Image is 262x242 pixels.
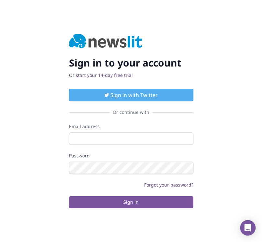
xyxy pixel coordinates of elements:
[69,89,193,101] button: Sign in with Twitter
[69,72,193,79] p: Or
[69,123,193,130] label: Email address
[69,196,193,208] button: Sign in
[76,72,133,78] a: start your 14-day free trial
[110,109,152,115] span: Or continue with
[69,57,193,69] h2: Sign in to your account
[144,182,193,188] a: Forgot your password?
[240,220,256,236] div: Open Intercom Messenger
[69,152,193,159] label: Password
[69,34,142,49] img: Newslit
